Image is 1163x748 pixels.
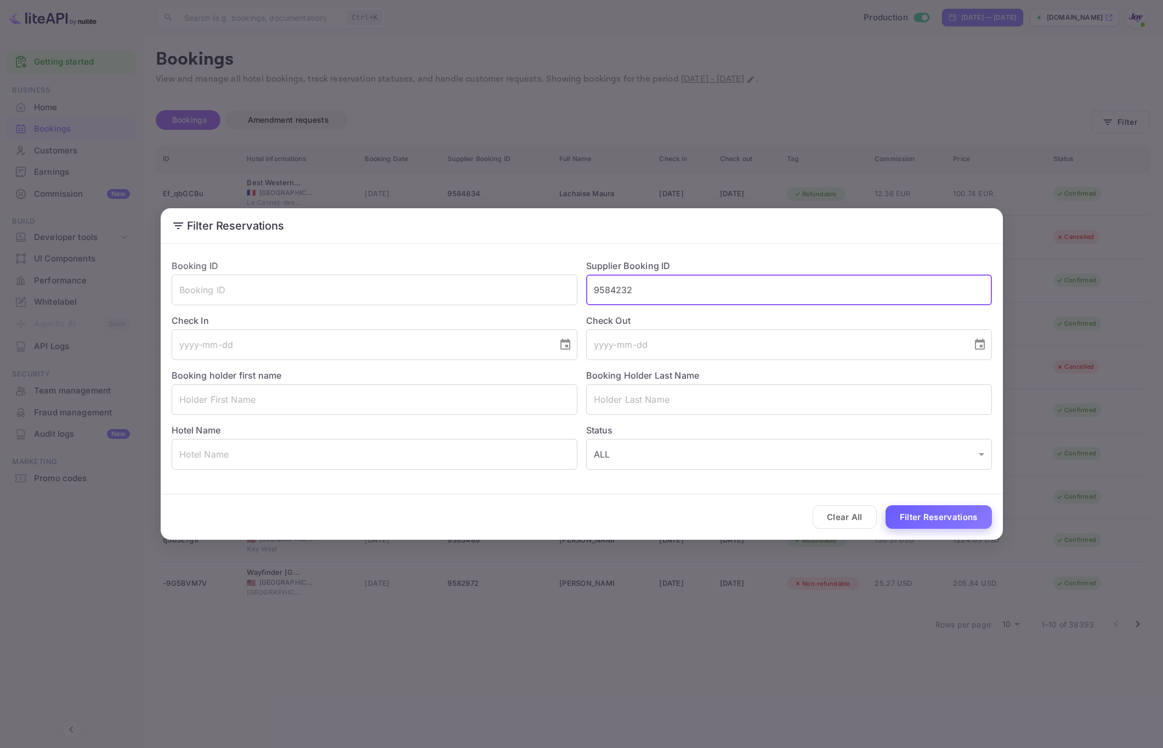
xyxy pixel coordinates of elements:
label: Hotel Name [172,425,221,436]
label: Check In [172,314,577,327]
div: ALL [586,439,992,470]
button: Filter Reservations [886,505,992,529]
input: Booking ID [172,275,577,305]
input: Supplier Booking ID [586,275,992,305]
input: Holder First Name [172,384,577,415]
input: Hotel Name [172,439,577,470]
h2: Filter Reservations [161,208,1003,243]
label: Check Out [586,314,992,327]
button: Choose date [554,334,576,356]
input: yyyy-mm-dd [172,329,550,360]
label: Booking holder first name [172,370,282,381]
input: yyyy-mm-dd [586,329,965,360]
label: Booking ID [172,260,219,271]
input: Holder Last Name [586,384,992,415]
button: Clear All [813,505,877,529]
button: Choose date [969,334,991,356]
label: Supplier Booking ID [586,260,671,271]
label: Status [586,424,992,437]
label: Booking Holder Last Name [586,370,700,381]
